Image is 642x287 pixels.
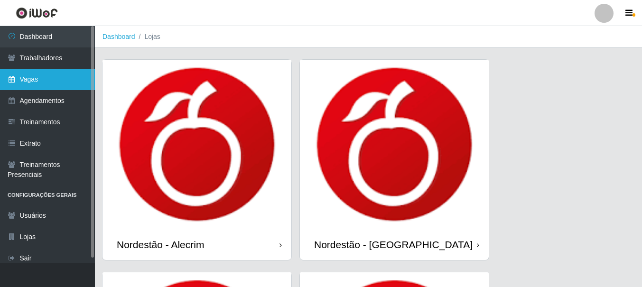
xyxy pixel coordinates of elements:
img: CoreUI Logo [16,7,58,19]
a: Nordestão - Alecrim [102,60,291,260]
a: Nordestão - [GEOGRAPHIC_DATA] [300,60,489,260]
a: Dashboard [102,33,135,40]
nav: breadcrumb [95,26,642,48]
img: cardImg [300,60,489,229]
li: Lojas [135,32,160,42]
div: Nordestão - Alecrim [117,239,204,250]
img: cardImg [102,60,291,229]
div: Nordestão - [GEOGRAPHIC_DATA] [314,239,473,250]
